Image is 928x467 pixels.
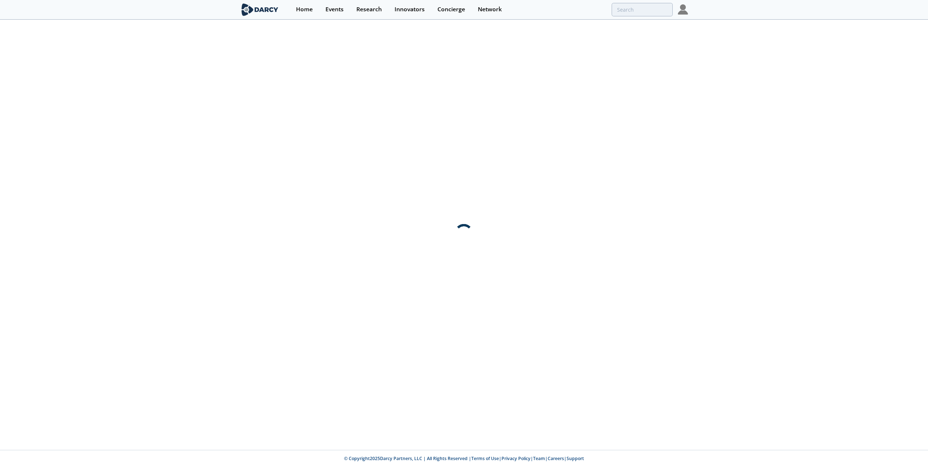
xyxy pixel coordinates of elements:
a: Careers [548,455,564,462]
p: © Copyright 2025 Darcy Partners, LLC | All Rights Reserved | | | | | [195,455,733,462]
input: Advanced Search [612,3,673,16]
a: Support [567,455,584,462]
a: Terms of Use [471,455,499,462]
a: Team [533,455,545,462]
div: Network [478,7,502,12]
div: Events [325,7,344,12]
div: Innovators [395,7,425,12]
a: Privacy Policy [501,455,531,462]
img: Profile [678,4,688,15]
img: logo-wide.svg [240,3,280,16]
div: Concierge [437,7,465,12]
div: Home [296,7,313,12]
div: Research [356,7,382,12]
